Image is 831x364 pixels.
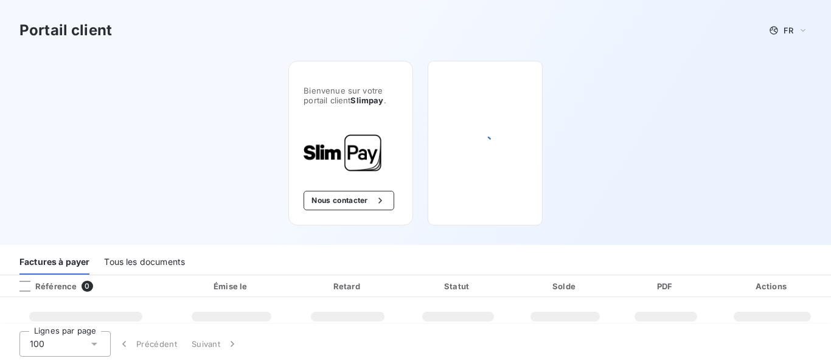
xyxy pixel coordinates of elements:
div: PDF [621,280,711,292]
span: Slimpay [350,95,383,105]
span: 0 [82,281,92,292]
span: 100 [30,338,44,350]
div: Tous les documents [104,249,185,275]
div: Actions [716,280,829,292]
div: Statut [406,280,510,292]
span: Bienvenue sur votre portail client . [304,86,398,105]
div: Retard [294,280,401,292]
div: Factures à payer [19,249,89,275]
h3: Portail client [19,19,112,41]
span: FR [784,26,793,35]
div: Solde [515,280,616,292]
div: Émise le [173,280,290,292]
img: Company logo [304,134,381,171]
div: Référence [10,281,77,292]
button: Précédent [111,331,184,357]
button: Nous contacter [304,191,394,210]
button: Suivant [184,331,246,357]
